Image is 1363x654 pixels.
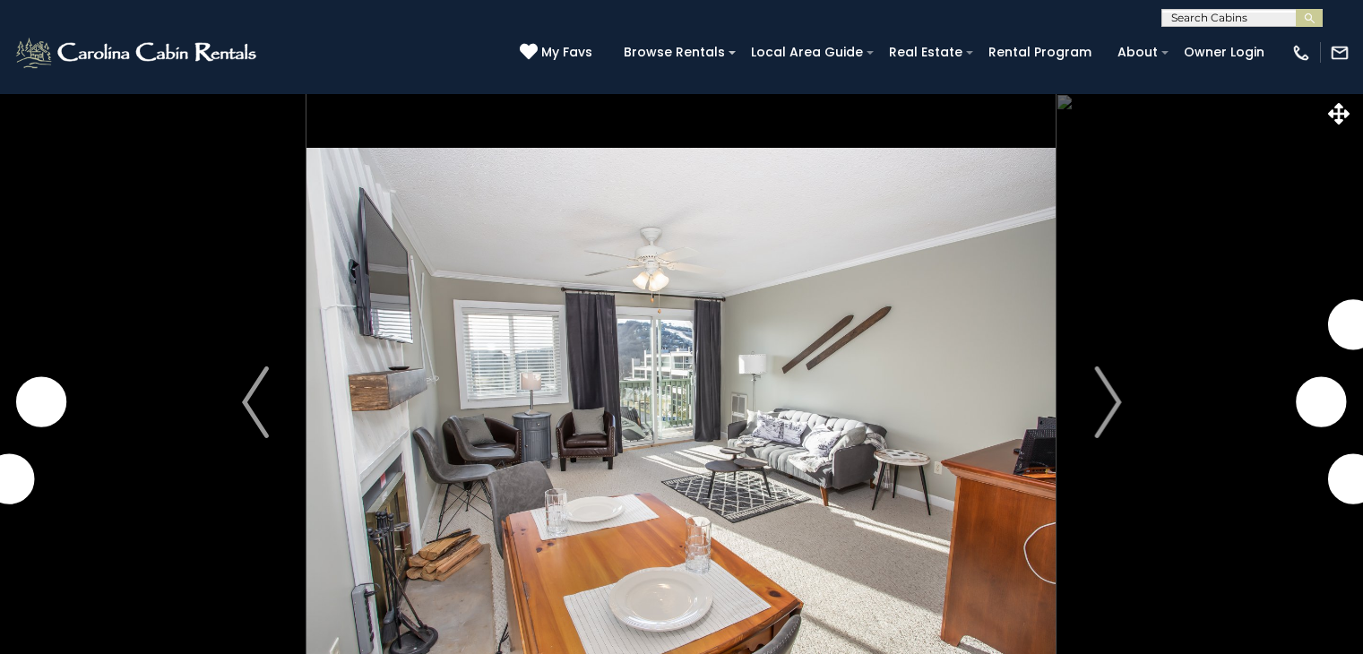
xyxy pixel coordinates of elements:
a: Real Estate [880,39,971,66]
a: About [1109,39,1167,66]
img: phone-regular-white.png [1291,43,1311,63]
span: My Favs [541,43,592,62]
img: mail-regular-white.png [1330,43,1350,63]
a: Local Area Guide [742,39,872,66]
img: arrow [1094,366,1121,438]
a: Owner Login [1175,39,1273,66]
a: My Favs [520,43,597,63]
img: White-1-2.png [13,35,262,71]
img: arrow [242,366,269,438]
a: Rental Program [979,39,1100,66]
a: Browse Rentals [615,39,734,66]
